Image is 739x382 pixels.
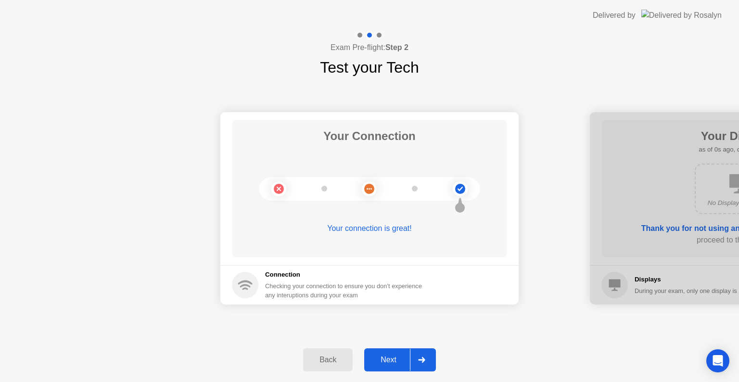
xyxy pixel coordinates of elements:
button: Next [364,348,436,371]
h5: Connection [265,270,428,280]
button: Back [303,348,353,371]
div: Open Intercom Messenger [706,349,729,372]
div: Checking your connection to ensure you don’t experience any interuptions during your exam [265,281,428,300]
div: Your connection is great! [232,223,507,234]
h1: Test your Tech [320,56,419,79]
div: Back [306,356,350,364]
b: Step 2 [385,43,408,51]
div: Next [367,356,410,364]
h1: Your Connection [323,127,416,145]
h4: Exam Pre-flight: [331,42,408,53]
div: Delivered by [593,10,636,21]
img: Delivered by Rosalyn [641,10,722,21]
